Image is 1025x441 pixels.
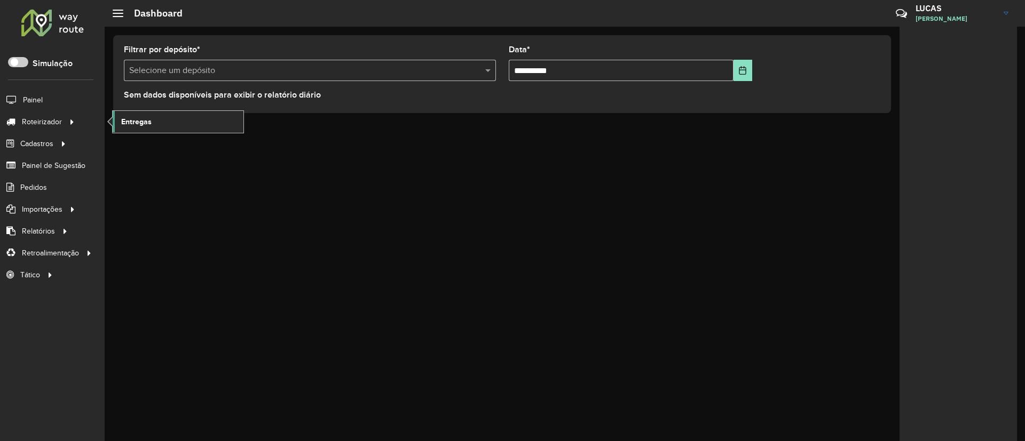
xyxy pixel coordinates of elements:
[890,2,913,25] a: Contato Rápido
[916,3,996,13] h3: LUCAS
[23,94,43,106] span: Painel
[124,43,200,56] label: Filtrar por depósito
[124,89,321,101] label: Sem dados disponíveis para exibir o relatório diário
[22,204,62,215] span: Importações
[916,14,996,23] span: [PERSON_NAME]
[33,57,73,70] label: Simulação
[734,60,752,81] button: Choose Date
[113,111,243,132] a: Entregas
[22,247,79,259] span: Retroalimentação
[20,269,40,280] span: Tático
[22,160,85,171] span: Painel de Sugestão
[22,116,62,127] span: Roteirizador
[123,7,183,19] h2: Dashboard
[20,182,47,193] span: Pedidos
[20,138,53,149] span: Cadastros
[121,116,152,127] span: Entregas
[22,226,55,237] span: Relatórios
[509,43,530,56] label: Data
